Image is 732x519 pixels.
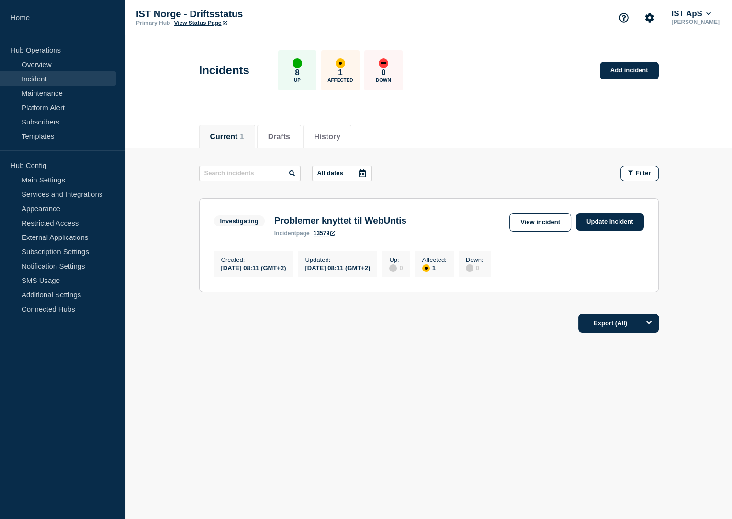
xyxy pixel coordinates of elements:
[389,256,403,263] p: Up :
[210,133,244,141] button: Current 1
[509,213,571,232] a: View incident
[640,314,659,333] button: Options
[221,263,286,271] div: [DATE] 08:11 (GMT+2)
[274,230,296,237] span: incident
[274,230,310,237] p: page
[336,58,345,68] div: affected
[669,19,721,25] p: [PERSON_NAME]
[620,166,659,181] button: Filter
[268,133,290,141] button: Drafts
[174,20,227,26] a: View Status Page
[466,264,473,272] div: disabled
[136,20,170,26] p: Primary Hub
[381,68,385,78] p: 0
[214,215,265,226] span: Investigating
[317,169,343,177] p: All dates
[221,256,286,263] p: Created :
[305,256,370,263] p: Updated :
[376,78,391,83] p: Down
[305,263,370,271] div: [DATE] 08:11 (GMT+2)
[614,8,634,28] button: Support
[466,263,484,272] div: 0
[312,166,372,181] button: All dates
[636,169,651,177] span: Filter
[293,58,302,68] div: up
[600,62,659,79] a: Add incident
[338,68,342,78] p: 1
[669,9,713,19] button: IST ApS
[422,256,447,263] p: Affected :
[136,9,327,20] p: IST Norge - Driftsstatus
[578,314,659,333] button: Export (All)
[199,166,301,181] input: Search incidents
[295,68,299,78] p: 8
[422,263,447,272] div: 1
[274,215,406,226] h3: Problemer knyttet til WebUntis
[199,64,249,77] h1: Incidents
[294,78,301,83] p: Up
[314,133,340,141] button: History
[389,264,397,272] div: disabled
[576,213,644,231] a: Update incident
[422,264,430,272] div: affected
[379,58,388,68] div: down
[327,78,353,83] p: Affected
[389,263,403,272] div: 0
[640,8,660,28] button: Account settings
[240,133,244,141] span: 1
[314,230,335,237] a: 13579
[466,256,484,263] p: Down :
